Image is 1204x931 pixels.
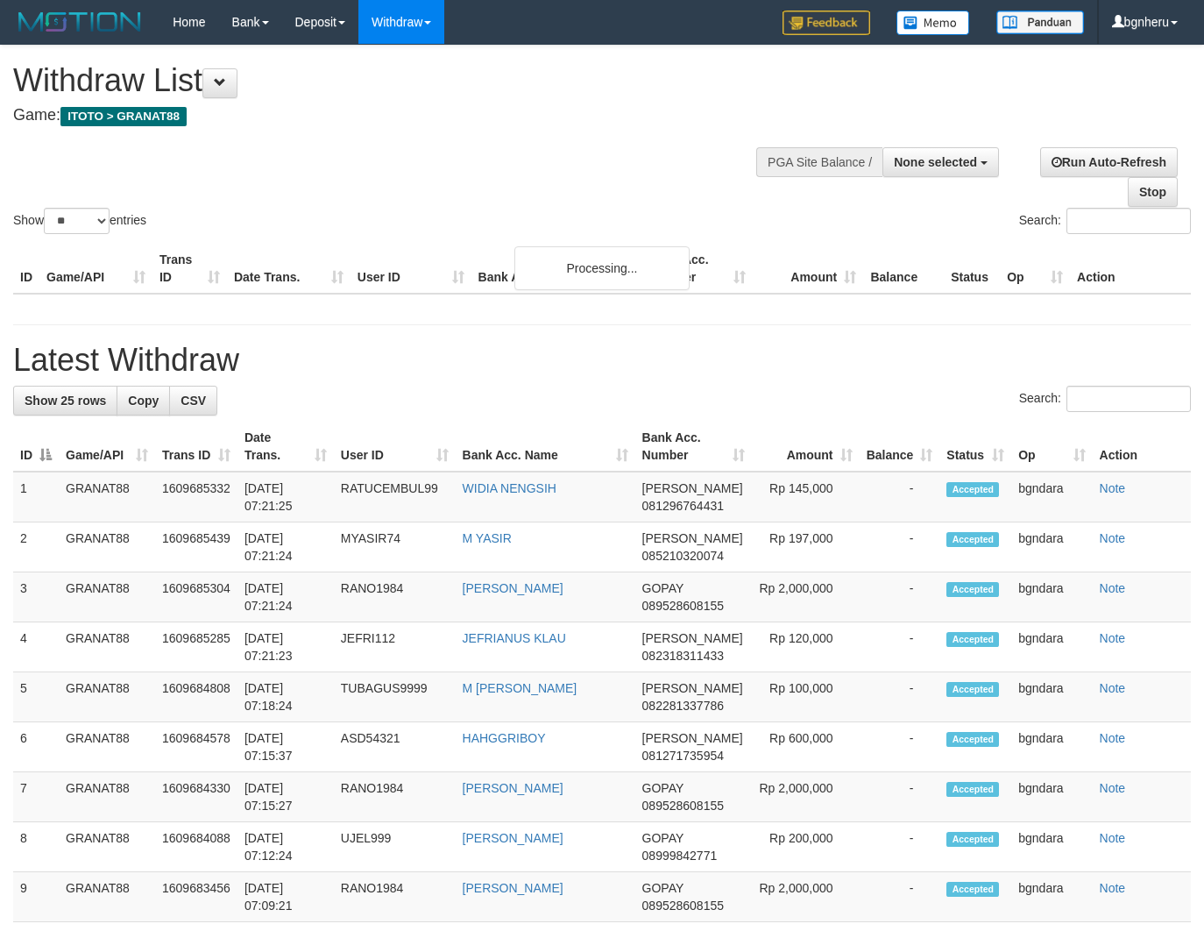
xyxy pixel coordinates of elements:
[1011,822,1092,872] td: bgndara
[237,672,334,722] td: [DATE] 07:18:24
[946,832,999,847] span: Accepted
[463,581,563,595] a: [PERSON_NAME]
[13,722,59,772] td: 6
[39,244,152,294] th: Game/API
[117,386,170,416] a: Copy
[642,549,724,563] span: Copy 085210320074 to clipboard
[463,481,556,495] a: WIDIA NENGSIH
[863,244,944,294] th: Balance
[237,722,334,772] td: [DATE] 07:15:37
[946,582,999,597] span: Accepted
[155,572,237,622] td: 1609685304
[334,622,456,672] td: JEFRI112
[752,672,860,722] td: Rp 100,000
[351,244,471,294] th: User ID
[1100,631,1126,645] a: Note
[860,422,940,472] th: Balance: activate to sort column ascending
[1011,672,1092,722] td: bgndara
[1011,622,1092,672] td: bgndara
[752,572,860,622] td: Rp 2,000,000
[642,599,724,613] span: Copy 089528608155 to clipboard
[860,622,940,672] td: -
[471,244,643,294] th: Bank Acc. Name
[155,872,237,922] td: 1609683456
[44,208,110,234] select: Showentries
[334,572,456,622] td: RANO1984
[334,772,456,822] td: RANO1984
[860,572,940,622] td: -
[894,155,977,169] span: None selected
[642,831,683,845] span: GOPAY
[13,822,59,872] td: 8
[1100,831,1126,845] a: Note
[237,572,334,622] td: [DATE] 07:21:24
[1011,522,1092,572] td: bgndara
[13,244,39,294] th: ID
[334,822,456,872] td: UJEL999
[13,622,59,672] td: 4
[752,822,860,872] td: Rp 200,000
[59,672,155,722] td: GRANAT88
[155,722,237,772] td: 1609684578
[334,672,456,722] td: TUBAGUS9999
[642,681,743,695] span: [PERSON_NAME]
[237,872,334,922] td: [DATE] 07:09:21
[155,822,237,872] td: 1609684088
[13,572,59,622] td: 3
[1100,481,1126,495] a: Note
[181,394,206,408] span: CSV
[334,872,456,922] td: RANO1984
[753,244,863,294] th: Amount
[946,532,999,547] span: Accepted
[59,572,155,622] td: GRANAT88
[1100,531,1126,545] a: Note
[642,881,683,895] span: GOPAY
[1100,881,1126,895] a: Note
[939,422,1011,472] th: Status: activate to sort column ascending
[1128,177,1178,207] a: Stop
[60,107,187,126] span: ITOTO > GRANAT88
[155,422,237,472] th: Trans ID: activate to sort column ascending
[514,246,690,290] div: Processing...
[860,872,940,922] td: -
[1100,781,1126,795] a: Note
[334,722,456,772] td: ASD54321
[463,831,563,845] a: [PERSON_NAME]
[463,681,577,695] a: M [PERSON_NAME]
[642,581,683,595] span: GOPAY
[334,422,456,472] th: User ID: activate to sort column ascending
[642,781,683,795] span: GOPAY
[237,472,334,522] td: [DATE] 07:21:25
[1011,572,1092,622] td: bgndara
[59,822,155,872] td: GRANAT88
[463,631,566,645] a: JEFRIANUS KLAU
[59,472,155,522] td: GRANAT88
[1011,872,1092,922] td: bgndara
[169,386,217,416] a: CSV
[152,244,227,294] th: Trans ID
[642,481,743,495] span: [PERSON_NAME]
[860,772,940,822] td: -
[155,622,237,672] td: 1609685285
[642,731,743,745] span: [PERSON_NAME]
[463,781,563,795] a: [PERSON_NAME]
[642,499,724,513] span: Copy 081296764431 to clipboard
[860,822,940,872] td: -
[752,772,860,822] td: Rp 2,000,000
[860,722,940,772] td: -
[13,9,146,35] img: MOTION_logo.png
[59,422,155,472] th: Game/API: activate to sort column ascending
[13,107,785,124] h4: Game:
[882,147,999,177] button: None selected
[946,682,999,697] span: Accepted
[59,722,155,772] td: GRANAT88
[463,731,546,745] a: HAHGGRIBOY
[946,732,999,747] span: Accepted
[946,482,999,497] span: Accepted
[642,649,724,663] span: Copy 082318311433 to clipboard
[1093,422,1191,472] th: Action
[13,63,785,98] h1: Withdraw List
[13,772,59,822] td: 7
[1100,581,1126,595] a: Note
[896,11,970,35] img: Button%20Memo.svg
